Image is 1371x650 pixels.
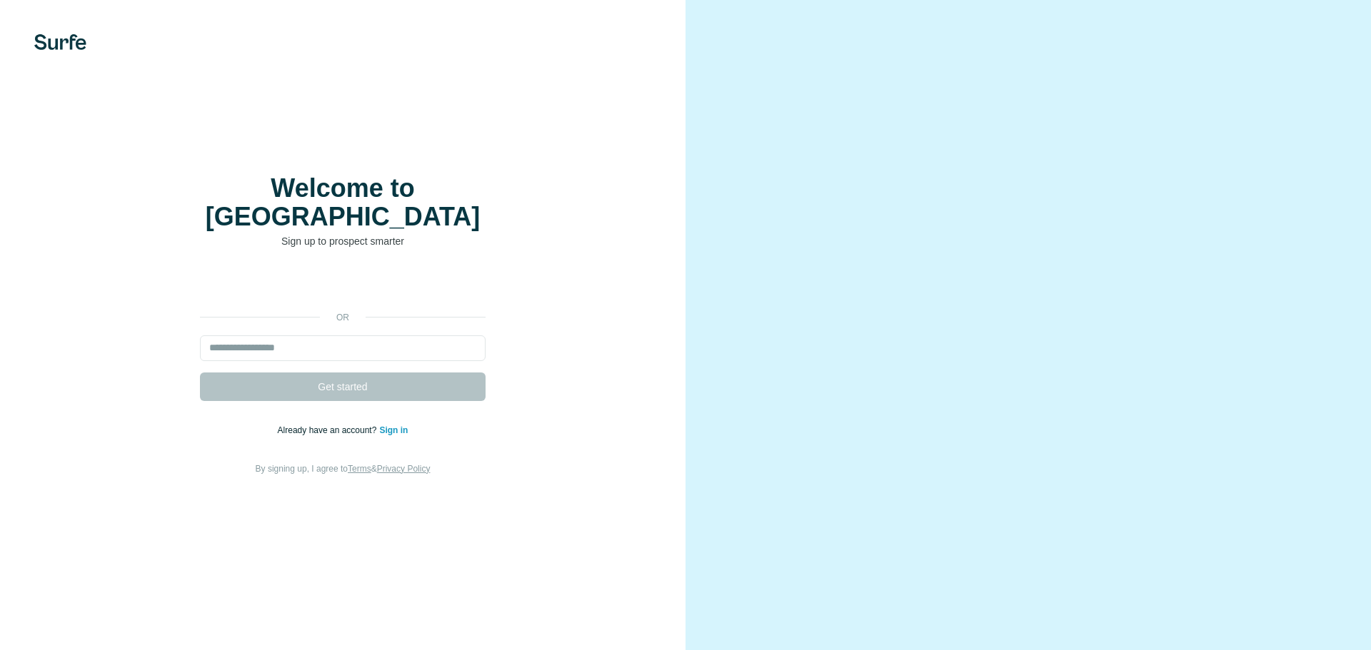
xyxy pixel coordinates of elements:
[377,464,431,474] a: Privacy Policy
[34,34,86,50] img: Surfe's logo
[278,425,380,435] span: Already have an account?
[320,311,366,324] p: or
[193,270,493,301] iframe: Bouton "Se connecter avec Google"
[379,425,408,435] a: Sign in
[256,464,431,474] span: By signing up, I agree to &
[200,174,486,231] h1: Welcome to [GEOGRAPHIC_DATA]
[200,234,486,248] p: Sign up to prospect smarter
[348,464,371,474] a: Terms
